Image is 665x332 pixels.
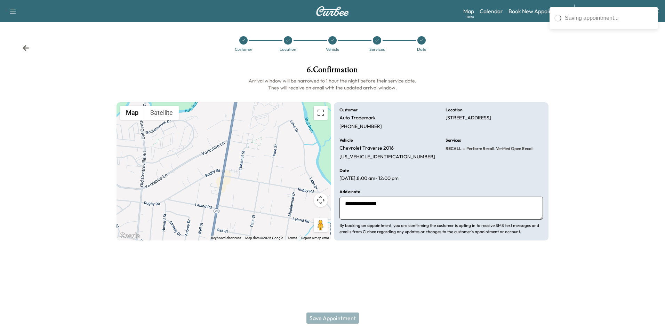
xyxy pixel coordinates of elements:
span: Map data ©2025 Google [245,236,283,240]
button: Show street map [120,106,144,120]
img: Curbee Logo [316,6,349,16]
a: Open this area in Google Maps (opens a new window) [118,231,141,240]
h6: Vehicle [339,138,353,142]
p: Auto Trademark [339,115,376,121]
div: Back [22,45,29,52]
div: Beta [467,14,474,19]
h6: Services [446,138,461,142]
a: Report a map error [301,236,329,240]
span: Perform Recall. Verified Open Recall [465,146,534,151]
div: Date [417,47,426,52]
p: [PHONE_NUMBER] [339,124,382,130]
div: Services [369,47,385,52]
img: Google [118,231,141,240]
span: RECALL [446,146,462,151]
div: Customer [235,47,253,52]
button: Map camera controls [314,193,328,207]
h6: Add a note [339,190,360,194]
a: MapBeta [463,7,474,15]
p: [STREET_ADDRESS] [446,115,491,121]
span: - [462,145,465,152]
p: [US_VEHICLE_IDENTIFICATION_NUMBER] [339,154,435,160]
button: Show satellite imagery [144,106,179,120]
button: Drag Pegman onto the map to open Street View [314,218,328,232]
div: Saving appointment... [565,14,653,22]
a: Calendar [480,7,503,15]
p: [DATE] , 8:00 am - 12:00 pm [339,175,399,182]
h6: Location [446,108,463,112]
h6: Customer [339,108,358,112]
h6: Arrival window will be narrowed to 1 hour the night before their service date. They will receive ... [117,77,549,91]
h6: Date [339,168,349,173]
p: Chevrolet Traverse 2016 [339,145,394,151]
p: By booking an appointment, you are confirming the customer is opting in to receive SMS text messa... [339,222,543,235]
a: Terms (opens in new tab) [287,236,297,240]
div: Vehicle [326,47,339,52]
a: Book New Appointment [508,7,567,15]
div: Location [280,47,296,52]
button: Keyboard shortcuts [211,236,241,240]
h1: 6 . Confirmation [117,65,549,77]
button: Toggle fullscreen view [314,106,328,120]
